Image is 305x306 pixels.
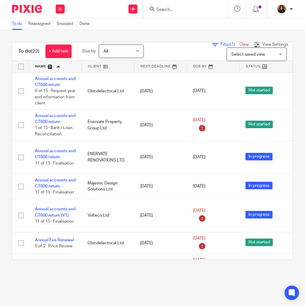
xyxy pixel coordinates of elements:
span: (22) [31,49,39,54]
td: [DATE] [134,73,187,110]
td: Volteco Ltd [82,199,134,232]
a: Annual accounts and CT600 return [35,77,75,87]
a: Done [79,18,93,30]
td: Msms Construction Ltd [82,254,134,277]
span: 0 of 2 · Price Review [35,244,72,248]
span: (1) [230,42,235,47]
a: Annual accounts and CT600 return [35,114,75,124]
a: Clear [239,42,249,47]
span: [DATE] [193,89,205,93]
td: Majestic Design Solutions Ltd [82,174,134,199]
span: Not started [245,87,273,94]
td: [DATE] [134,110,187,141]
span: [DATE] [193,209,205,213]
span: 1 of 15 · Bank / Loan Reconciliation [35,126,72,137]
a: To do [12,18,25,30]
span: 11 of 15 · Finalisation [35,190,74,195]
td: [DATE] [134,254,187,277]
a: Annual accounts and CT600 return [35,149,75,159]
span: All [103,49,108,54]
td: [DATE] [134,174,187,199]
span: [DATE] [193,184,205,188]
span: 11 of 15 · Finalisation [35,219,74,224]
span: [DATE] [193,155,205,159]
a: Annual Fee Renewal [35,238,74,242]
p: Due by [82,48,96,54]
input: Search [156,7,210,13]
td: [DATE] [134,141,187,174]
span: 11 of 15 · Finalisation [35,161,74,165]
span: Select saved view [231,52,265,57]
a: Annual accounts and CT600 return (V1) [35,207,75,217]
td: ENERVATE RENOVATIONS LTD [82,141,134,174]
a: Annual accounts and CT600 return [35,178,75,188]
td: Enervate Property Group Ltd [82,110,134,141]
td: [DATE] [134,232,187,254]
span: [DATE] [193,118,205,122]
span: In progress [245,182,273,189]
a: Snoozed [57,18,76,30]
span: [DATE] [193,258,205,263]
h1: To do [18,48,39,54]
a: Reassigned [28,18,54,30]
span: [DATE] [193,236,205,240]
td: Cbmdelectrical Ltd [82,232,134,254]
span: In progress [245,153,273,160]
span: 0 of 15 · Request year end information from client [35,89,75,105]
span: Not started [245,239,273,246]
td: [DATE] [134,199,187,232]
span: In progress [245,211,273,218]
img: Headshot.jpg [277,4,286,14]
a: + Add task [45,45,72,58]
span: View Settings [262,42,288,47]
td: Cbmdelectrical Ltd [82,73,134,110]
span: Not started [245,121,273,128]
img: Pixie [12,5,42,13]
span: Filter [220,42,239,47]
